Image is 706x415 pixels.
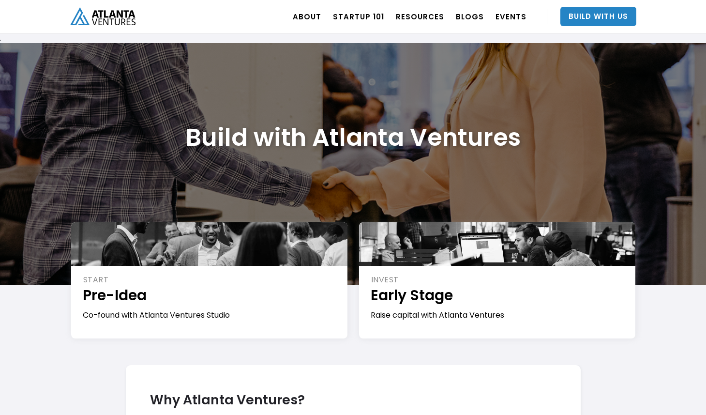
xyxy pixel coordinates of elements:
[560,7,636,26] a: Build With Us
[71,222,347,338] a: STARTPre-IdeaCo-found with Atlanta Ventures Studio
[186,123,521,152] h1: Build with Atlanta Ventures
[83,275,337,285] div: START
[456,3,484,30] a: BLOGS
[83,285,337,305] h1: Pre-Idea
[371,285,625,305] h1: Early Stage
[371,310,625,321] div: Raise capital with Atlanta Ventures
[293,3,321,30] a: ABOUT
[496,3,526,30] a: EVENTS
[359,222,635,338] a: INVESTEarly StageRaise capital with Atlanta Ventures
[83,310,337,321] div: Co-found with Atlanta Ventures Studio
[333,3,384,30] a: Startup 101
[371,275,625,285] div: INVEST
[396,3,444,30] a: RESOURCES
[150,391,305,409] strong: Why Atlanta Ventures?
